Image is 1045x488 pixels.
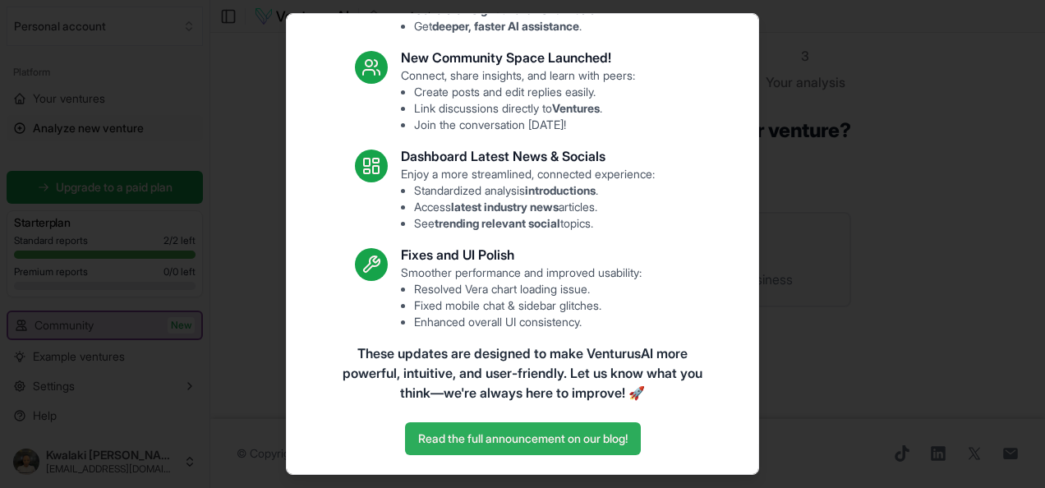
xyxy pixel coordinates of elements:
[435,216,560,230] strong: trending relevant social
[401,166,655,232] p: Enjoy a more streamlined, connected experience:
[414,100,635,117] li: Link discussions directly to .
[414,199,655,215] li: Access articles.
[414,215,655,232] li: See topics.
[414,18,703,35] li: Get .
[414,182,655,199] li: Standardized analysis .
[414,297,642,314] li: Fixed mobile chat & sidebar glitches.
[414,281,642,297] li: Resolved Vera chart loading issue.
[414,84,635,100] li: Create posts and edit replies easily.
[525,183,596,197] strong: introductions
[451,200,559,214] strong: latest industry news
[552,101,600,115] strong: Ventures
[338,343,707,403] p: These updates are designed to make VenturusAI more powerful, intuitive, and user-friendly. Let us...
[401,245,642,265] h3: Fixes and UI Polish
[432,19,579,33] strong: deeper, faster AI assistance
[401,67,635,133] p: Connect, share insights, and learn with peers:
[414,314,642,330] li: Enhanced overall UI consistency.
[401,146,655,166] h3: Dashboard Latest News & Socials
[414,117,635,133] li: Join the conversation [DATE]!
[405,422,641,455] a: Read the full announcement on our blog!
[401,48,635,67] h3: New Community Space Launched!
[401,265,642,330] p: Smoother performance and improved usability:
